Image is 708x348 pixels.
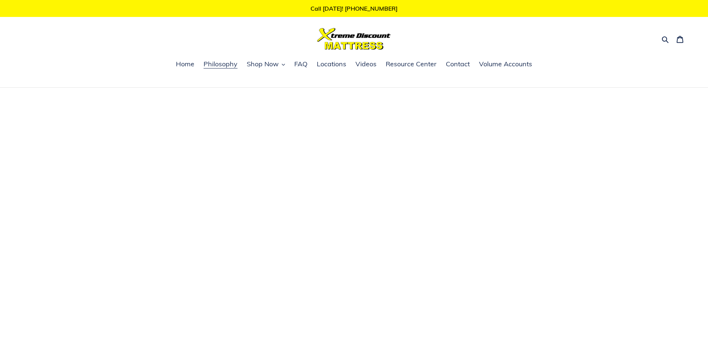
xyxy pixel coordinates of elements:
[294,60,308,68] span: FAQ
[200,59,241,70] a: Philosophy
[313,59,350,70] a: Locations
[291,59,311,70] a: FAQ
[442,59,473,70] a: Contact
[247,60,279,68] span: Shop Now
[352,59,380,70] a: Videos
[317,60,346,68] span: Locations
[172,59,198,70] a: Home
[475,59,536,70] a: Volume Accounts
[382,59,440,70] a: Resource Center
[386,60,437,68] span: Resource Center
[355,60,376,68] span: Videos
[204,60,237,68] span: Philosophy
[176,60,194,68] span: Home
[243,59,289,70] button: Shop Now
[317,28,391,50] img: Xtreme Discount Mattress
[479,60,532,68] span: Volume Accounts
[446,60,470,68] span: Contact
